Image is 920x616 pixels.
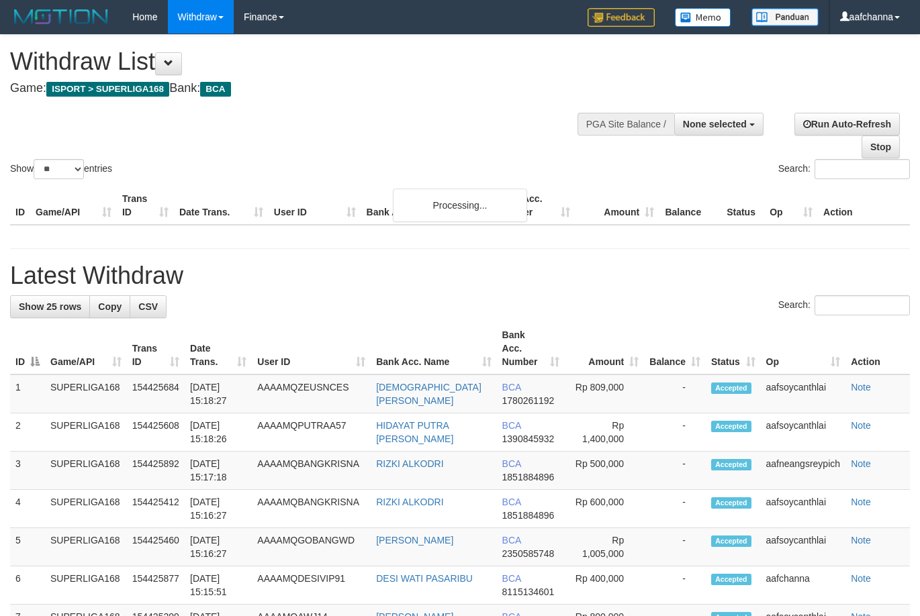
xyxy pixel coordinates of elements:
[127,490,185,528] td: 154425412
[185,566,252,605] td: [DATE] 15:15:51
[711,459,751,470] span: Accepted
[10,323,45,374] th: ID: activate to sort column descending
[10,159,112,179] label: Show entries
[502,472,555,482] span: Copy 1851884896 to clipboard
[10,187,30,225] th: ID
[659,187,721,225] th: Balance
[492,187,576,225] th: Bank Acc. Number
[252,374,371,413] td: AAAAMQZEUSNCES
[761,528,846,566] td: aafsoycanthlai
[761,374,846,413] td: aafsoycanthlai
[711,382,751,394] span: Accepted
[502,535,521,546] span: BCA
[721,187,764,225] th: Status
[851,535,871,546] a: Note
[576,187,659,225] th: Amount
[761,323,846,374] th: Op: activate to sort column ascending
[185,490,252,528] td: [DATE] 15:16:27
[127,528,185,566] td: 154425460
[565,374,644,413] td: Rp 809,000
[127,374,185,413] td: 154425684
[644,452,706,490] td: -
[252,452,371,490] td: AAAAMQBANGKRISNA
[815,159,910,179] input: Search:
[185,413,252,452] td: [DATE] 15:18:26
[45,452,127,490] td: SUPERLIGA168
[794,113,900,136] a: Run Auto-Refresh
[361,187,492,225] th: Bank Acc. Name
[30,187,117,225] th: Game/API
[565,528,644,566] td: Rp 1,005,000
[200,82,230,97] span: BCA
[269,187,361,225] th: User ID
[761,490,846,528] td: aafsoycanthlai
[252,566,371,605] td: AAAAMQDESIVIP91
[10,82,600,95] h4: Game: Bank:
[127,413,185,452] td: 154425608
[252,413,371,452] td: AAAAMQPUTRAA57
[565,566,644,605] td: Rp 400,000
[185,452,252,490] td: [DATE] 15:17:18
[751,8,819,26] img: panduan.png
[706,323,761,374] th: Status: activate to sort column ascending
[851,573,871,584] a: Note
[10,528,45,566] td: 5
[502,510,555,521] span: Copy 1851884896 to clipboard
[502,395,555,406] span: Copy 1780261192 to clipboard
[10,452,45,490] td: 3
[10,566,45,605] td: 6
[862,136,900,158] a: Stop
[711,574,751,585] span: Accepted
[10,262,910,289] h1: Latest Withdraw
[10,295,90,318] a: Show 25 rows
[127,452,185,490] td: 154425892
[10,374,45,413] td: 1
[376,458,443,469] a: RIZKI ALKODRI
[10,7,112,27] img: MOTION_logo.png
[778,159,910,179] label: Search:
[185,528,252,566] td: [DATE] 15:16:27
[502,497,521,507] span: BCA
[502,420,521,431] span: BCA
[502,548,555,559] span: Copy 2350585748 to clipboard
[644,490,706,528] td: -
[10,413,45,452] td: 2
[644,566,706,605] td: -
[127,323,185,374] th: Trans ID: activate to sort column ascending
[565,490,644,528] td: Rp 600,000
[252,490,371,528] td: AAAAMQBANGKRISNA
[815,295,910,315] input: Search:
[565,452,644,490] td: Rp 500,000
[185,323,252,374] th: Date Trans.: activate to sort column ascending
[644,323,706,374] th: Balance: activate to sort column ascending
[761,413,846,452] td: aafsoycanthlai
[19,301,81,312] span: Show 25 rows
[117,187,174,225] th: Trans ID
[778,295,910,315] label: Search:
[45,490,127,528] td: SUPERLIGA168
[376,573,473,584] a: DESI WATI PASARIBU
[34,159,84,179] select: Showentries
[845,323,910,374] th: Action
[675,8,731,27] img: Button%20Memo.svg
[502,586,555,597] span: Copy 8115134601 to clipboard
[565,413,644,452] td: Rp 1,400,000
[502,573,521,584] span: BCA
[252,323,371,374] th: User ID: activate to sort column ascending
[502,458,521,469] span: BCA
[851,420,871,431] a: Note
[588,8,655,27] img: Feedback.jpg
[818,187,910,225] th: Action
[674,113,764,136] button: None selected
[711,497,751,509] span: Accepted
[644,528,706,566] td: -
[98,301,122,312] span: Copy
[130,295,167,318] a: CSV
[761,452,846,490] td: aafneangsreypich
[851,497,871,507] a: Note
[497,323,565,374] th: Bank Acc. Number: activate to sort column ascending
[376,382,481,406] a: [DEMOGRAPHIC_DATA][PERSON_NAME]
[10,490,45,528] td: 4
[10,48,600,75] h1: Withdraw List
[252,528,371,566] td: AAAAMQGOBANGWD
